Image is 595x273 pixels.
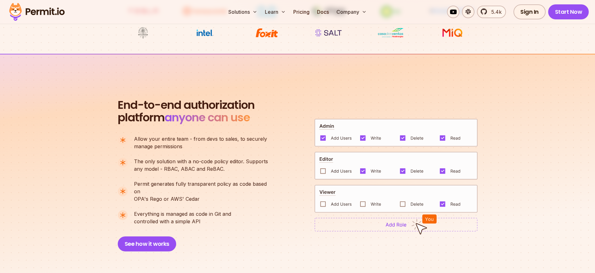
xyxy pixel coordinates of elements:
button: Company [334,6,369,18]
span: 5.4k [488,8,502,16]
span: Allow your entire team - from devs to sales, to securely [134,135,267,143]
button: Learn [262,6,288,18]
a: Sign In [513,4,546,19]
button: See how it works [118,236,176,251]
img: salt [305,27,352,39]
span: The only solution with a no-code policy editor. Supports [134,158,268,165]
a: 5.4k [477,6,506,18]
span: Everything is managed as code in Git and [134,210,231,218]
a: Pricing [291,6,312,18]
img: MIQ [431,28,473,38]
a: Start Now [548,4,589,19]
img: Intel [181,27,228,39]
p: manage permissions [134,135,267,150]
span: anyone can use [165,109,250,125]
h2: platform [118,99,255,124]
span: Permit generates fully transparent policy as code based on [134,180,273,195]
p: OPA's Rego or AWS' Cedar [134,180,273,203]
img: Permit logo [6,1,67,23]
img: Casa dos Ventos [367,27,414,39]
a: Docs [315,6,331,18]
p: controlled with a simple API [134,210,231,225]
img: Foxit [243,27,290,39]
img: Maricopa County Recorder\'s Office [120,27,166,39]
p: any model - RBAC, ABAC and ReBAC. [134,158,268,173]
span: End-to-end authorization [118,99,255,111]
button: Solutions [226,6,260,18]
